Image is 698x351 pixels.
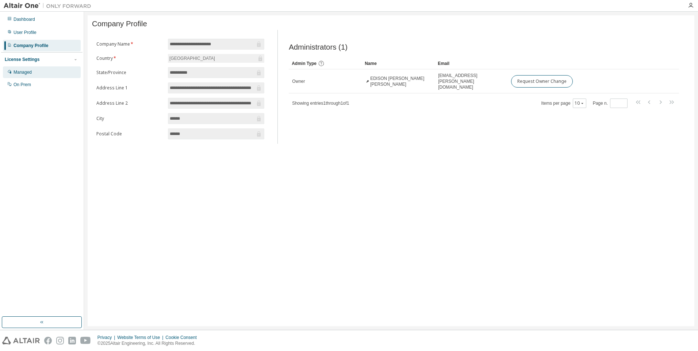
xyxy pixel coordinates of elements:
span: Owner [292,78,305,84]
button: 10 [575,100,584,106]
p: © 2025 Altair Engineering, Inc. All Rights Reserved. [97,340,201,347]
span: Page n. [593,99,628,108]
span: Company Profile [92,20,147,28]
div: Company Profile [14,43,48,49]
label: City [96,116,164,121]
div: [GEOGRAPHIC_DATA] [168,54,216,62]
span: Items per page [541,99,586,108]
div: Privacy [97,335,117,340]
button: Request Owner Change [511,75,573,88]
div: Dashboard [14,16,35,22]
label: Address Line 2 [96,100,164,106]
span: [EMAIL_ADDRESS][PERSON_NAME][DOMAIN_NAME] [438,73,505,90]
span: Showing entries 1 through 1 of 1 [292,101,349,106]
span: Admin Type [292,61,317,66]
label: Company Name [96,41,164,47]
img: linkedin.svg [68,337,76,344]
div: User Profile [14,30,37,35]
div: [GEOGRAPHIC_DATA] [168,54,264,63]
div: Managed [14,69,32,75]
label: Country [96,55,164,61]
div: On Prem [14,82,31,88]
img: altair_logo.svg [2,337,40,344]
div: Email [438,58,505,69]
div: Name [365,58,432,69]
img: facebook.svg [44,337,52,344]
span: EDISON [PERSON_NAME] [PERSON_NAME] [370,76,432,87]
span: Administrators (1) [289,43,348,51]
label: Address Line 1 [96,85,164,91]
label: State/Province [96,70,164,76]
label: Postal Code [96,131,164,137]
img: instagram.svg [56,337,64,344]
div: License Settings [5,57,39,62]
div: Website Terms of Use [117,335,165,340]
img: youtube.svg [80,337,91,344]
div: Cookie Consent [165,335,201,340]
img: Altair One [4,2,95,9]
